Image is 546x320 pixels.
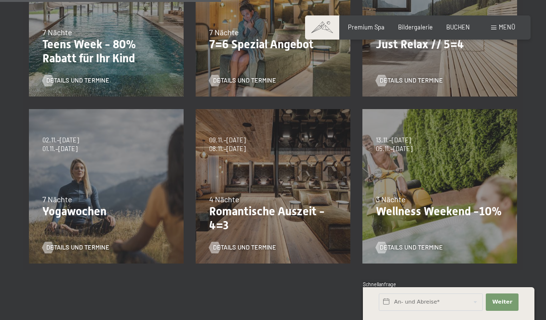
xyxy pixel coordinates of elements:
span: Details und Termine [46,76,109,85]
span: 05.11.–[DATE] [376,145,413,153]
span: Details und Termine [380,76,443,85]
a: Premium Spa [348,23,385,31]
a: BUCHEN [446,23,470,31]
p: 7=6 Spezial Angebot [209,38,337,52]
span: 08.11.–[DATE] [209,145,246,153]
span: 02.11.–[DATE] [42,136,79,145]
span: Details und Termine [380,243,443,252]
p: Romantische Auszeit - 4=3 [209,205,337,233]
span: 13.11.–[DATE] [376,136,413,145]
p: Wellness Weekend -10% [376,205,504,219]
a: Details und Termine [209,76,276,85]
a: Details und Termine [42,76,109,85]
a: Details und Termine [209,243,276,252]
p: Yogawochen [42,205,170,219]
span: Details und Termine [213,243,276,252]
p: Just Relax // 5=4 [376,38,504,52]
a: Bildergalerie [398,23,433,31]
span: 09.11.–[DATE] [209,136,246,145]
span: 4 Nächte [209,195,240,204]
span: 7 Nächte [209,28,239,37]
span: Menü [499,23,515,31]
span: 3 Nächte [376,195,406,204]
span: Schnellanfrage [363,281,396,287]
a: Details und Termine [376,76,443,85]
span: Weiter [492,298,512,306]
p: Teens Week - 80% Rabatt für Ihr Kind [42,38,170,66]
span: Details und Termine [213,76,276,85]
button: Weiter [486,293,519,311]
span: Details und Termine [46,243,109,252]
span: 01.11.–[DATE] [42,145,79,153]
a: Details und Termine [42,243,109,252]
a: Details und Termine [376,243,443,252]
span: 7 Nächte [42,195,72,204]
span: 7 Nächte [42,28,72,37]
